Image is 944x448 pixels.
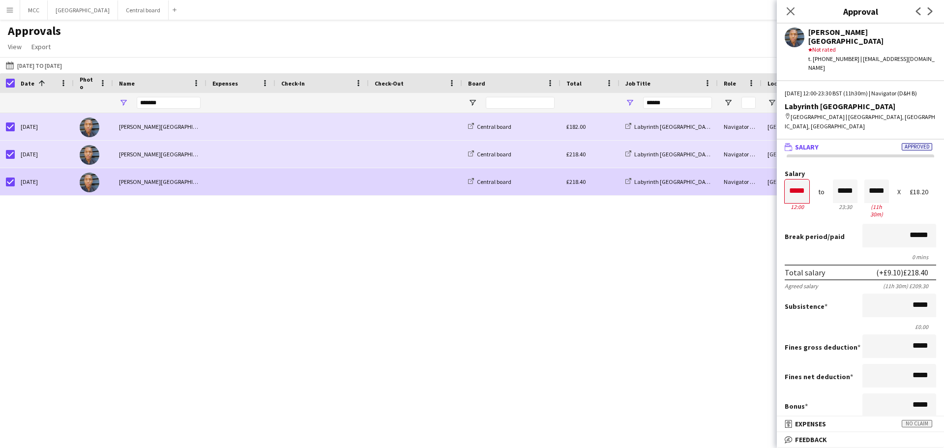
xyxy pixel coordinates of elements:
span: Salary [795,143,819,151]
span: Labyrinth [GEOGRAPHIC_DATA] [634,178,714,185]
div: £18.20 [910,188,936,196]
a: Central board [468,150,511,158]
div: Navigator (D&H B) [718,168,762,195]
span: Central board [477,150,511,158]
span: Central board [477,123,511,130]
img: Matthew Blair-Hamilton [80,145,99,165]
div: 12:00 [785,203,809,210]
button: [DATE] to [DATE] [4,60,64,71]
span: £218.40 [566,178,586,185]
button: Open Filter Menu [724,98,733,107]
span: Export [31,42,51,51]
div: 0 mins [785,253,936,261]
button: Open Filter Menu [468,98,477,107]
span: View [8,42,22,51]
span: Break period [785,232,827,241]
button: Central board [118,0,169,20]
a: Labyrinth [GEOGRAPHIC_DATA] [625,178,714,185]
input: Board Filter Input [486,97,555,109]
span: Job Title [625,80,650,87]
span: £218.40 [566,150,586,158]
button: Open Filter Menu [625,98,634,107]
div: 11h 30m [864,203,889,218]
span: Labyrinth [GEOGRAPHIC_DATA] [634,150,714,158]
label: /paid [785,232,845,241]
div: Labyrinth [GEOGRAPHIC_DATA] [785,102,936,111]
div: Agreed salary [785,282,818,290]
mat-expansion-panel-header: SalaryApproved [777,140,944,154]
span: Board [468,80,485,87]
div: Not rated [808,45,936,54]
div: [PERSON_NAME][GEOGRAPHIC_DATA] [808,28,936,45]
a: Export [28,40,55,53]
span: Role [724,80,736,87]
span: Check-Out [375,80,404,87]
div: £0.00 [785,323,936,330]
a: Labyrinth [GEOGRAPHIC_DATA] [625,150,714,158]
mat-expansion-panel-header: ExpensesNo claim [777,417,944,431]
span: Total [566,80,582,87]
div: [PERSON_NAME][GEOGRAPHIC_DATA] [113,168,206,195]
div: t. [PHONE_NUMBER] | [EMAIL_ADDRESS][DOMAIN_NAME] [808,55,936,72]
a: View [4,40,26,53]
label: Fines net deduction [785,372,853,381]
div: to [818,188,825,196]
input: Role Filter Input [741,97,756,109]
span: Location [767,80,792,87]
span: Expenses [795,419,826,428]
mat-expansion-panel-header: Feedback [777,432,944,447]
span: Photo [80,76,95,90]
span: Name [119,80,135,87]
div: [PERSON_NAME][GEOGRAPHIC_DATA] [113,141,206,168]
button: MCC [20,0,48,20]
a: Central board [468,123,511,130]
div: Total salary [785,268,825,277]
label: Bonus [785,402,808,411]
div: [DATE] [15,113,74,140]
div: [PERSON_NAME][GEOGRAPHIC_DATA] [113,113,206,140]
div: (+£9.10) £218.40 [876,268,928,277]
button: [GEOGRAPHIC_DATA] [48,0,118,20]
img: Matthew Blair-Hamilton [80,173,99,192]
div: [DATE] [15,141,74,168]
span: Date [21,80,34,87]
div: [DATE] [15,168,74,195]
span: Approved [902,143,932,150]
button: Open Filter Menu [119,98,128,107]
button: Open Filter Menu [767,98,776,107]
div: [GEOGRAPHIC_DATA] | [GEOGRAPHIC_DATA], [GEOGRAPHIC_DATA], [GEOGRAPHIC_DATA] [785,113,936,130]
h3: Approval [777,5,944,18]
span: No claim [902,420,932,427]
div: [GEOGRAPHIC_DATA] [762,113,860,140]
span: £182.00 [566,123,586,130]
span: Labyrinth [GEOGRAPHIC_DATA] [634,123,714,130]
input: Name Filter Input [137,97,201,109]
div: [DATE] 12:00-23:30 BST (11h30m) | Navigator (D&H B) [785,89,936,98]
a: Labyrinth [GEOGRAPHIC_DATA] [625,123,714,130]
a: Central board [468,178,511,185]
span: Expenses [212,80,238,87]
label: Subsistence [785,302,827,311]
div: X [897,188,901,196]
div: [GEOGRAPHIC_DATA] [762,168,860,195]
img: Matthew Blair-Hamilton [80,118,99,137]
span: Feedback [795,435,827,444]
label: Salary [785,170,936,178]
div: [GEOGRAPHIC_DATA] [762,141,860,168]
div: Navigator (D&H B) [718,113,762,140]
div: Navigator (D&H B) [718,141,762,168]
label: Fines gross deduction [785,343,860,352]
span: Check-In [281,80,305,87]
input: Job Title Filter Input [643,97,712,109]
div: 23:30 [833,203,857,210]
div: (11h 30m) £209.30 [883,282,936,290]
span: Central board [477,178,511,185]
